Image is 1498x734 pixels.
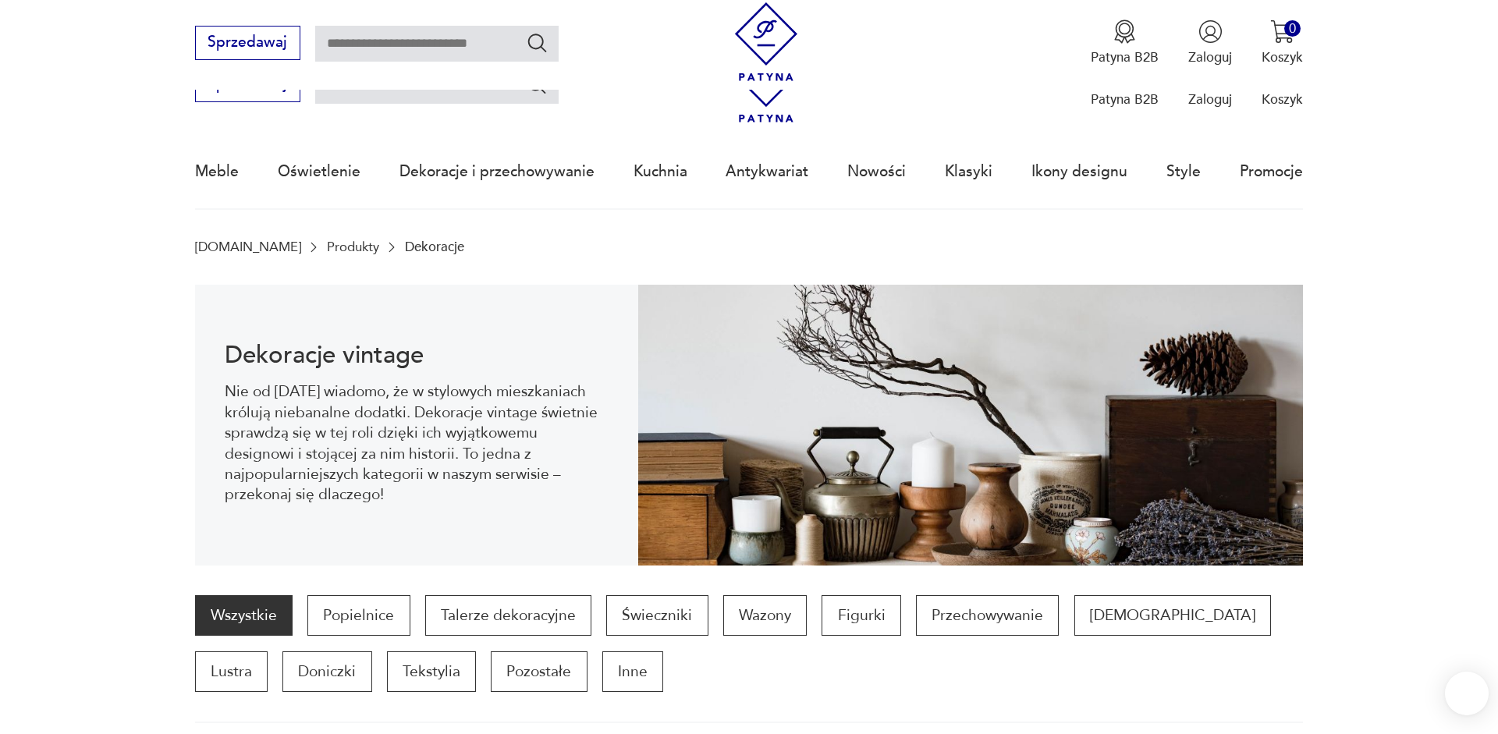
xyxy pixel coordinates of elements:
[1091,20,1159,66] a: Ikona medaluPatyna B2B
[399,136,595,207] a: Dekoracje i przechowywanie
[526,31,548,54] button: Szukaj
[1262,48,1303,66] p: Koszyk
[491,651,587,692] a: Pozostałe
[195,80,300,92] a: Sprzedawaj
[195,651,268,692] a: Lustra
[1445,672,1489,715] iframe: Smartsupp widget button
[1270,20,1294,44] img: Ikona koszyka
[278,136,360,207] a: Oświetlenie
[1091,20,1159,66] button: Patyna B2B
[405,239,464,254] p: Dekoracje
[822,595,900,636] a: Figurki
[425,595,591,636] a: Talerze dekoracyjne
[225,344,609,367] h1: Dekoracje vintage
[195,37,300,50] a: Sprzedawaj
[1188,90,1232,108] p: Zaloguj
[327,239,379,254] a: Produkty
[1091,90,1159,108] p: Patyna B2B
[726,136,808,207] a: Antykwariat
[526,73,548,96] button: Szukaj
[916,595,1059,636] a: Przechowywanie
[387,651,476,692] a: Tekstylia
[847,136,906,207] a: Nowości
[727,2,806,81] img: Patyna - sklep z meblami i dekoracjami vintage
[195,239,301,254] a: [DOMAIN_NAME]
[307,595,410,636] a: Popielnice
[723,595,807,636] a: Wazony
[282,651,371,692] a: Doniczki
[195,136,239,207] a: Meble
[634,136,687,207] a: Kuchnia
[1031,136,1127,207] a: Ikony designu
[638,285,1303,566] img: 3afcf10f899f7d06865ab57bf94b2ac8.jpg
[225,381,609,505] p: Nie od [DATE] wiadomo, że w stylowych mieszkaniach królują niebanalne dodatki. Dekoracje vintage ...
[1188,48,1232,66] p: Zaloguj
[1166,136,1201,207] a: Style
[1074,595,1271,636] a: [DEMOGRAPHIC_DATA]
[1188,20,1232,66] button: Zaloguj
[195,595,293,636] a: Wszystkie
[1262,90,1303,108] p: Koszyk
[602,651,663,692] a: Inne
[195,26,300,60] button: Sprzedawaj
[1240,136,1303,207] a: Promocje
[945,136,992,207] a: Klasyki
[606,595,708,636] a: Świeczniki
[1113,20,1137,44] img: Ikona medalu
[1262,20,1303,66] button: 0Koszyk
[1091,48,1159,66] p: Patyna B2B
[1284,20,1301,37] div: 0
[1198,20,1223,44] img: Ikonka użytkownika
